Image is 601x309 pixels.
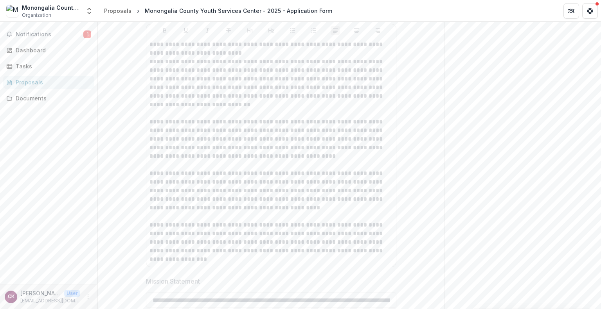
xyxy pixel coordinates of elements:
[563,3,579,19] button: Partners
[104,7,131,15] div: Proposals
[16,62,88,70] div: Tasks
[83,30,91,38] span: 1
[373,26,383,35] button: Align Right
[331,26,340,35] button: Align Left
[582,3,598,19] button: Get Help
[22,12,51,19] span: Organization
[224,26,233,35] button: Strike
[146,277,200,286] p: Mission Statement
[245,26,255,35] button: Heading 1
[3,76,94,89] a: Proposals
[3,44,94,57] a: Dashboard
[83,292,93,302] button: More
[309,26,318,35] button: Ordered List
[84,3,95,19] button: Open entity switcher
[203,26,212,35] button: Italicize
[16,78,88,86] div: Proposals
[288,26,297,35] button: Bullet List
[3,92,94,105] a: Documents
[3,28,94,41] button: Notifications1
[8,294,14,299] div: Crissi Kolb
[6,5,19,17] img: Monongalia County Youth Services Center
[22,4,81,12] div: Monongalia County Youth Services Center
[20,289,61,297] p: [PERSON_NAME]
[145,7,332,15] div: Monongalia County Youth Services Center - 2025 - Application Form
[101,5,335,16] nav: breadcrumb
[16,46,88,54] div: Dashboard
[20,297,80,304] p: [EMAIL_ADDRESS][DOMAIN_NAME]
[181,26,191,35] button: Underline
[3,60,94,73] a: Tasks
[101,5,135,16] a: Proposals
[160,26,169,35] button: Bold
[352,26,361,35] button: Align Center
[266,26,276,35] button: Heading 2
[64,290,80,297] p: User
[16,31,83,38] span: Notifications
[16,94,88,102] div: Documents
